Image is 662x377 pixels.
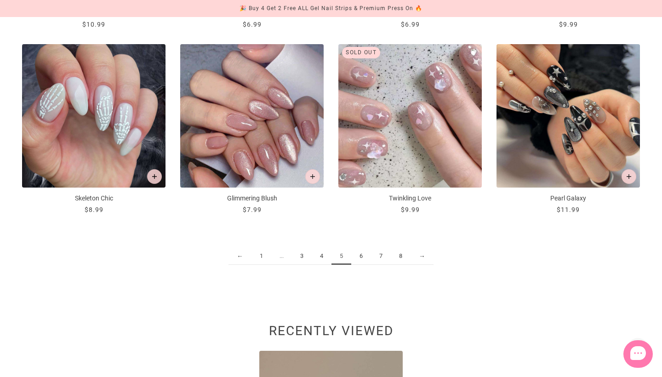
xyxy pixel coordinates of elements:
span: $6.99 [401,21,420,28]
a: → [411,248,434,265]
span: $7.99 [243,206,262,213]
a: 1 [251,248,271,265]
span: $8.99 [85,206,103,213]
a: 7 [371,248,391,265]
span: 5 [331,248,351,265]
span: $9.99 [401,206,420,213]
span: $11.99 [557,206,580,213]
span: $10.99 [82,21,105,28]
button: Add to cart [622,169,636,184]
a: 4 [312,248,331,265]
a: Skeleton Chic [22,44,165,215]
div: 🎉 Buy 4 Get 2 Free ALL Gel Nail Strips & Premium Press On 🔥 [240,4,422,13]
p: Pearl Galaxy [496,194,640,203]
div: Sold out [342,47,380,58]
a: 3 [292,248,312,265]
p: Skeleton Chic [22,194,165,203]
p: Twinkling Love [338,194,482,203]
a: Twinkling Love [338,44,482,215]
h2: Recently viewed [22,328,640,338]
span: $9.99 [559,21,578,28]
a: Pearl Galaxy [496,44,640,215]
span: ... [271,248,292,265]
a: 8 [391,248,411,265]
button: Add to cart [305,169,320,184]
a: Glimmering Blush [180,44,324,215]
p: Glimmering Blush [180,194,324,203]
span: $6.99 [243,21,262,28]
a: 6 [351,248,371,265]
a: ← [228,248,251,265]
button: Add to cart [147,169,162,184]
